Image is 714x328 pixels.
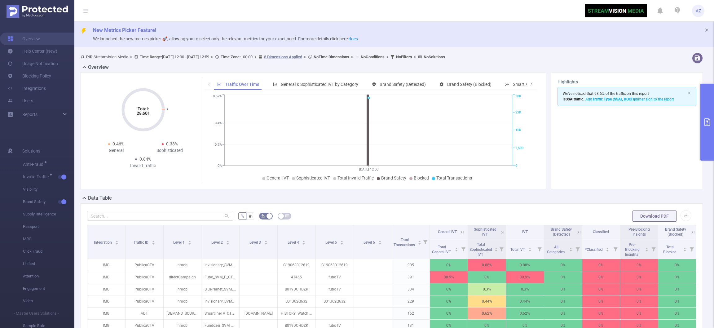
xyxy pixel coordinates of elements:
span: Solutions [22,145,40,157]
i: icon: caret-up [528,247,531,249]
button: icon: close [705,27,709,33]
span: > [209,55,215,59]
span: Video [23,295,74,307]
b: Traffic Type (SSAI, DOOH) [592,97,635,101]
p: PublicaCTV [126,283,163,295]
span: 0.84% [139,157,151,162]
p: 0.44% [506,295,544,307]
span: Sophisticated IVT [474,227,496,237]
i: icon: caret-up [115,240,118,242]
div: Sophisticated [143,147,197,154]
span: All Categories [547,245,566,254]
p: 0% [582,259,620,271]
span: Total Invalid Traffic [337,175,374,180]
p: IMG [87,295,125,307]
span: Level 5 [325,240,338,245]
i: Filter menu [497,239,506,259]
p: 0% [582,283,620,295]
button: icon: close [687,90,691,96]
p: HISTORY: Watch TV Show Full Episodes & Specials [278,308,315,319]
div: Sort [494,247,498,250]
i: icon: close [705,28,709,32]
i: icon: caret-up [606,247,609,249]
b: No Filters [396,55,412,59]
p: 43465 [278,271,315,283]
p: B01J62Q632 [278,295,315,307]
i: icon: caret-down [455,249,458,251]
i: icon: caret-down [494,249,498,251]
p: Fubo_SVM_P_CTV_$8_O [201,271,239,283]
span: Traffic ID [134,240,149,245]
i: icon: caret-up [455,247,458,249]
u: 8 Dimensions Applied [264,55,302,59]
p: 334 [392,283,430,295]
i: icon: user [81,55,86,59]
span: *Classified [585,247,604,252]
span: Reports [22,112,37,117]
p: IMG [87,271,125,283]
span: Blocked [414,175,429,180]
tspan: 23K [515,110,521,114]
p: 0% [544,283,582,295]
i: icon: caret-down [188,242,191,244]
span: Brand Safety (Detected) [380,82,426,87]
p: 0% [658,295,696,307]
span: Brand Safety (Detected) [551,227,572,237]
p: inmobi [164,259,201,271]
div: General [90,147,143,154]
p: B019DCHDZK [278,283,315,295]
span: Total Transactions [436,175,472,180]
p: 0% [620,308,658,319]
span: We launched the new metrics picker 🚀, allowing you to select only the relevant metrics for your e... [93,36,358,41]
span: Total Sophisticated IVT [469,242,492,257]
p: 0.44% [468,295,506,307]
tspan: 0 [515,164,517,168]
a: Reports [22,108,37,121]
b: No Solutions [424,55,445,59]
span: Pre-Blocking Insights [625,242,640,257]
i: icon: caret-up [569,247,572,249]
b: No Time Dimensions [314,55,349,59]
div: Sort [340,240,344,243]
img: Protected Media [7,5,68,18]
i: icon: caret-up [340,240,344,242]
i: icon: caret-up [226,240,229,242]
span: We've noticed that 98.6% of the traffic on this report is . [563,91,674,101]
div: Sort [569,247,573,250]
div: Sort [378,240,382,243]
i: icon: caret-up [152,240,155,242]
p: 0% [620,295,658,307]
a: Usage Notification [7,57,58,70]
a: Users [7,95,33,107]
span: 0.38% [166,141,178,146]
div: Sort [683,247,687,250]
p: 0% [430,259,468,271]
p: ADT [126,308,163,319]
span: Smart Agent [513,82,537,87]
a: docs [349,36,358,41]
span: > [349,55,355,59]
span: Level 1 [173,240,186,245]
span: % [241,214,244,219]
div: Sort [528,247,532,250]
i: icon: caret-up [302,240,306,242]
i: Filter menu [611,239,620,259]
i: icon: caret-up [188,240,191,242]
i: icon: bar-chart [273,82,277,86]
span: Brand Safety (Blocked) [447,82,491,87]
i: icon: caret-up [264,240,267,242]
b: SSAI traffic [566,97,583,101]
p: 0% [658,259,696,271]
p: PublicaCTV [126,295,163,307]
tspan: [DATE] 12:00 [359,167,378,171]
span: New Metrics Picker Feature! [93,27,156,33]
p: 0% [582,308,620,319]
tspan: 0.67% [213,95,222,99]
span: > [128,55,134,59]
span: Brand Safety (Blocked) [665,227,686,237]
p: 0% [544,295,582,307]
span: > [385,55,390,59]
span: Anti-Fraud [23,162,46,166]
div: Sort [302,240,306,243]
span: Level 6 [364,240,376,245]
